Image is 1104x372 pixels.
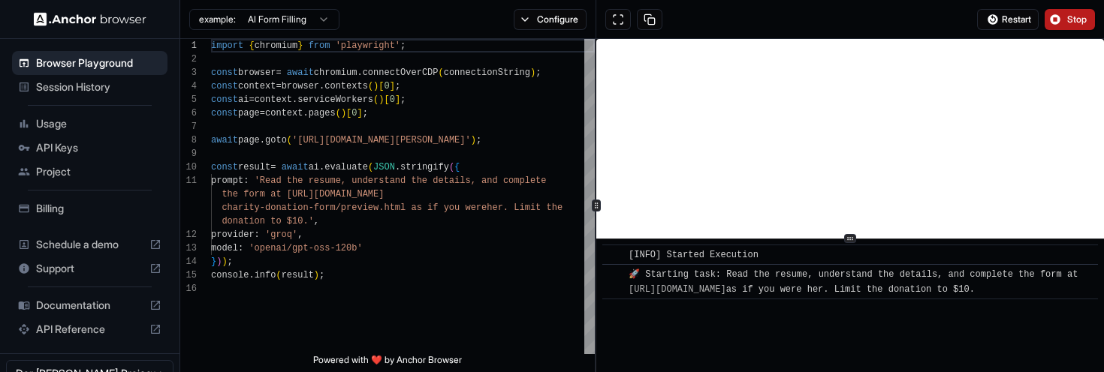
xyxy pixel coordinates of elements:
[222,189,384,199] span: the form at [URL][DOMAIN_NAME]
[363,67,439,78] span: connectOverCDP
[610,267,617,282] span: ​
[287,135,292,145] span: (
[297,229,303,240] span: ,
[530,67,535,78] span: )
[324,81,368,91] span: contexts
[211,270,249,280] span: console
[629,250,759,260] span: [INFO] Started Execution
[238,81,276,91] span: context
[199,13,236,25] span: example:
[36,140,161,155] span: API Keys
[255,40,298,51] span: chromium
[211,40,243,51] span: import
[36,237,143,252] span: Schedule a demo
[12,75,167,99] div: Session History
[351,108,357,118] span: 0
[265,135,287,145] span: goto
[384,81,389,91] span: 0
[629,269,1078,295] span: 🚀 Starting task: Read the resume, understand the details, and complete the form at as if you were...
[34,12,146,26] img: Anchor Logo
[238,67,276,78] span: browser
[36,261,143,276] span: Support
[276,270,281,280] span: (
[265,108,303,118] span: context
[180,106,197,120] div: 6
[260,108,265,118] span: =
[180,66,197,79] div: 3
[977,9,1039,30] button: Restart
[12,160,167,184] div: Project
[341,108,346,118] span: )
[180,160,197,174] div: 10
[314,67,357,78] span: chromium
[400,162,449,172] span: stringify
[249,270,254,280] span: .
[309,108,336,118] span: pages
[180,174,197,187] div: 11
[12,232,167,256] div: Schedule a demo
[243,175,249,186] span: :
[36,55,161,70] span: Browser Playground
[255,175,525,186] span: 'Read the resume, understand the details, and comp
[222,256,227,267] span: )
[180,39,197,52] div: 1
[249,243,362,253] span: 'openai/gpt-oss-120b'
[12,317,167,341] div: API Reference
[395,162,400,172] span: .
[12,112,167,136] div: Usage
[282,162,309,172] span: await
[180,282,197,295] div: 16
[1002,13,1031,25] span: Restart
[454,162,460,172] span: {
[297,94,373,105] span: serviceWorkers
[222,202,487,213] span: charity-donation-form/preview.html as if you were
[287,67,314,78] span: await
[384,94,389,105] span: [
[249,94,254,105] span: =
[610,247,617,262] span: ​
[211,108,238,118] span: const
[471,135,476,145] span: )
[368,162,373,172] span: (
[180,147,197,160] div: 9
[222,216,313,226] span: donation to $10.'
[1045,9,1095,30] button: Stop
[238,243,243,253] span: :
[180,52,197,66] div: 2
[297,40,303,51] span: }
[276,67,281,78] span: =
[36,298,143,313] span: Documentation
[211,135,238,145] span: await
[535,67,541,78] span: ;
[265,229,297,240] span: 'groq'
[319,81,324,91] span: .
[1067,13,1088,25] span: Stop
[314,216,319,226] span: ,
[211,243,238,253] span: model
[12,136,167,160] div: API Keys
[270,162,276,172] span: =
[180,120,197,133] div: 7
[373,162,395,172] span: JSON
[211,175,243,186] span: prompt
[292,94,297,105] span: .
[211,162,238,172] span: const
[390,81,395,91] span: ]
[180,268,197,282] div: 15
[400,94,406,105] span: ;
[238,135,260,145] span: page
[180,93,197,106] div: 5
[180,228,197,241] div: 12
[379,81,384,91] span: [
[346,108,351,118] span: [
[12,293,167,317] div: Documentation
[36,164,161,179] span: Project
[637,9,662,30] button: Copy session ID
[228,256,233,267] span: ;
[487,202,563,213] span: her. Limit the
[357,67,362,78] span: .
[400,40,406,51] span: ;
[314,270,319,280] span: )
[439,67,444,78] span: (
[211,94,238,105] span: const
